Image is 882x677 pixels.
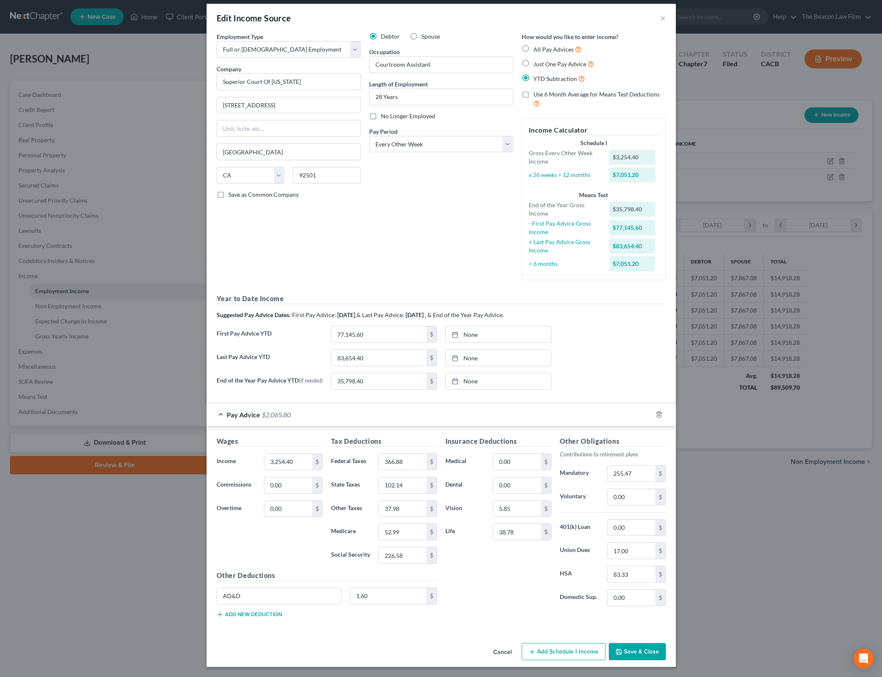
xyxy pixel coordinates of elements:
span: , & End of the Year Pay Advice. [425,311,504,318]
label: Medicare [327,523,375,540]
div: $83,654.40 [609,239,655,254]
div: $ [427,524,437,540]
div: $ [655,543,665,559]
h5: Tax Deductions [331,436,437,447]
div: $ [655,520,665,536]
label: Life [441,523,489,540]
strong: Suggested Pay Advice Dates: [217,311,291,318]
div: $ [427,373,437,389]
input: 0.00 [379,547,426,563]
input: 0.00 [608,590,655,606]
div: $ [427,547,437,563]
div: $77,145.60 [609,220,655,235]
span: Income [217,457,236,464]
input: Enter address... [217,97,360,113]
input: 0.00 [608,466,655,482]
input: 0.00 [608,543,655,559]
button: Cancel [486,644,518,661]
div: $ [312,454,322,470]
div: - First Pay Advice Gross Income [525,219,605,236]
div: $ [655,489,665,505]
input: 0.00 [493,524,541,540]
p: Contributions to retirement plans [560,450,666,458]
label: Voluntary [556,489,603,505]
span: Employment Type [217,33,263,40]
button: Add Schedule I Income [522,643,605,661]
input: Enter zip... [293,167,361,184]
input: 0.00 [379,454,426,470]
span: Save as Common Company [228,191,299,198]
div: ÷ 6 months [525,260,605,268]
input: 0.00 [264,454,312,470]
label: Occupation [369,47,400,56]
input: 0.00 [264,501,312,517]
input: -- [370,57,513,73]
span: Pay Advice [227,411,260,419]
div: $3,254.40 [609,150,655,165]
div: x 26 weeks ÷ 12 months [525,171,605,179]
a: None [446,350,551,366]
div: Schedule I [529,139,659,147]
div: $ [655,466,665,482]
span: Pay Period [369,128,398,135]
span: YTD Subtraction [533,75,577,82]
span: $2,065.80 [262,411,291,419]
label: Union Dues [556,542,603,559]
input: 0.00 [379,524,426,540]
label: Federal Taxes [327,453,375,470]
label: Social Security [327,547,375,564]
div: $ [427,350,437,366]
input: 0.00 [331,350,427,366]
div: $ [427,326,437,342]
h5: Year to Date Income [217,294,666,304]
input: 0.00 [493,501,541,517]
div: $ [541,477,551,493]
div: $ [541,501,551,517]
label: How would you like to enter income? [522,32,618,41]
div: Gross Every Other Week Income [525,149,605,166]
div: + Last Pay Advice Gross Income [525,238,605,255]
input: 0.00 [331,326,427,342]
label: Medical [441,453,489,470]
div: $ [427,454,437,470]
label: Mandatory [556,465,603,482]
div: Means Test [529,191,659,199]
h5: Wages [217,436,323,447]
label: First Pay Advice YTD [212,326,327,349]
span: Just One Pay Advice [533,60,586,68]
label: Dental [441,477,489,494]
button: Save & Close [609,643,666,661]
span: No Longer Employed [381,112,435,120]
label: Overtime [212,500,260,517]
div: Edit Income Source [217,12,291,24]
button: Add new deduction [217,611,282,618]
div: $ [312,501,322,517]
div: $35,798.40 [609,202,655,217]
label: Last Pay Advice YTD [212,349,327,373]
span: Company [217,65,241,73]
label: Length of Employment [369,80,428,89]
input: Unit, Suite, etc... [217,120,360,136]
input: ex: 2 years [370,89,513,105]
input: 0.00 [331,373,427,389]
h5: Other Obligations [560,436,666,447]
div: $7,051.20 [609,256,655,271]
input: 0.00 [608,566,655,582]
label: Commissions [212,477,260,494]
div: $ [541,524,551,540]
div: $ [312,477,322,493]
div: $7,051.20 [609,167,655,182]
div: $ [427,477,437,493]
input: Specify... [217,588,341,604]
span: & Last Pay Advice: [357,311,404,318]
div: $ [655,566,665,582]
div: $ [427,501,437,517]
label: Other Taxes [327,500,375,517]
input: 0.00 [608,520,655,536]
h5: Insurance Deductions [445,436,551,447]
label: End of the Year Pay Advice YTD [212,373,327,396]
div: Open Intercom Messenger [854,648,874,669]
label: 401(k) Loan [556,519,603,536]
h5: Income Calculator [529,125,659,135]
input: 0.00 [608,489,655,505]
